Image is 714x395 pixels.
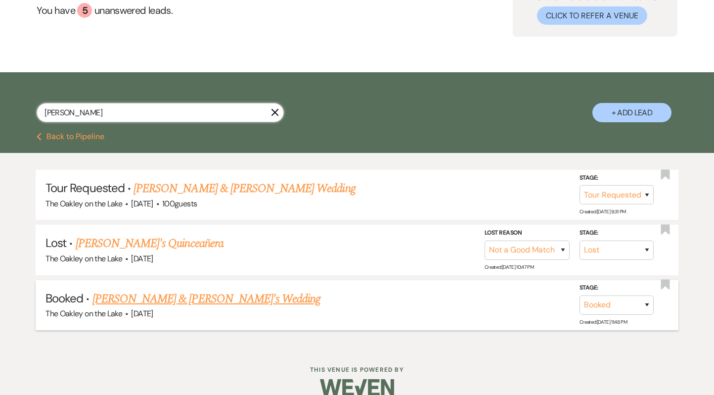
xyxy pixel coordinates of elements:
button: Click to Refer a Venue [537,6,647,25]
span: [DATE] [131,198,153,209]
a: [PERSON_NAME]'s Quinceañera [76,235,223,252]
span: Booked [45,291,83,306]
a: You have 5 unanswered leads. [37,3,396,18]
label: Stage: [580,283,654,294]
label: Stage: [580,228,654,239]
span: [DATE] [131,308,153,319]
a: [PERSON_NAME] & [PERSON_NAME] Wedding [134,180,355,197]
span: The Oakley on the Lake [45,308,122,319]
label: Lost Reason [485,228,570,239]
span: Created: [DATE] 11:48 PM [580,319,627,325]
span: Created: [DATE] 9:31 PM [580,208,626,215]
span: Tour Requested [45,180,125,196]
button: + Add Lead [592,103,671,122]
span: The Oakley on the Lake [45,253,122,264]
span: Lost [45,235,66,250]
a: [PERSON_NAME] & [PERSON_NAME]'s Wedding [92,290,321,308]
span: 100 guests [162,198,197,209]
span: Created: [DATE] 10:47 PM [485,263,534,270]
div: 5 [77,3,92,18]
label: Stage: [580,173,654,184]
button: Back to Pipeline [37,133,104,141]
span: [DATE] [131,253,153,264]
input: Search by name, event date, email address or phone number [37,103,284,122]
span: The Oakley on the Lake [45,198,122,209]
